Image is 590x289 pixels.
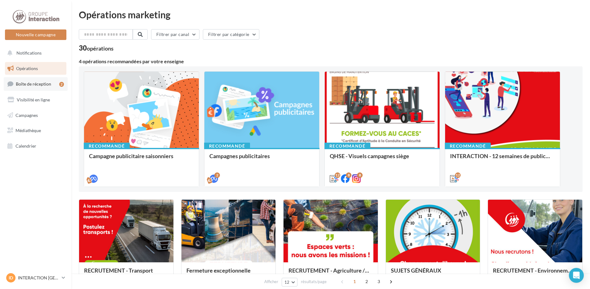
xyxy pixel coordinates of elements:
a: Calendrier [4,140,68,153]
span: Campagnes [16,112,38,118]
a: Boîte de réception2 [4,77,68,91]
div: 2 [59,82,64,87]
span: résultats/page [301,279,327,285]
div: 30 [79,45,114,51]
a: Opérations [4,62,68,75]
span: Boîte de réception [16,81,51,87]
span: Afficher [264,279,278,285]
div: Campagne publicitaire saisonniers [89,153,194,165]
div: opérations [87,46,114,51]
button: Nouvelle campagne [5,29,66,40]
div: RECRUTEMENT - Agriculture / Espaces verts [288,267,373,280]
span: ID [9,275,13,281]
div: 8 [346,172,351,178]
button: Filtrer par catégorie [203,29,259,40]
div: Fermeture exceptionnelle [186,267,271,280]
div: Recommandé [204,143,250,149]
p: INTERACTION [GEOGRAPHIC_DATA] [18,275,59,281]
div: 2 [214,172,220,178]
div: Open Intercom Messenger [569,268,584,283]
div: Recommandé [84,143,130,149]
span: 3 [374,277,384,287]
div: SUJETS GÉNÉRAUX [391,267,475,280]
div: Recommandé [324,143,370,149]
div: 8 [357,172,363,178]
div: RECRUTEMENT - Environnement [493,267,577,280]
div: RECRUTEMENT - Transport [84,267,168,280]
div: 12 [335,172,340,178]
div: QHSE - Visuels campagnes siège [330,153,435,165]
a: Médiathèque [4,124,68,137]
div: Recommandé [445,143,491,149]
span: 1 [350,277,360,287]
div: Campagnes publicitaires [209,153,314,165]
span: Médiathèque [16,128,41,133]
span: 2 [362,277,372,287]
a: ID INTERACTION [GEOGRAPHIC_DATA] [5,272,66,284]
div: 12 [455,172,461,178]
div: 4 opérations recommandées par votre enseigne [79,59,583,64]
a: Visibilité en ligne [4,93,68,106]
span: Opérations [16,66,38,71]
span: Visibilité en ligne [17,97,50,102]
span: 12 [284,280,290,285]
span: Calendrier [16,143,36,149]
div: INTERACTION - 12 semaines de publication [450,153,555,165]
button: 12 [282,278,297,287]
span: Notifications [16,50,42,56]
button: Filtrer par canal [151,29,199,40]
a: Campagnes [4,109,68,122]
button: Notifications [4,47,65,60]
div: Opérations marketing [79,10,583,19]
